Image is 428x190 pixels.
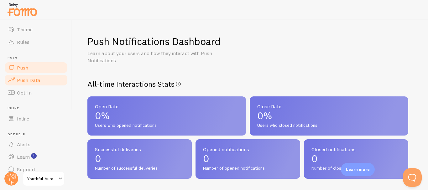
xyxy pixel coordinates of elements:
p: 0% [95,111,238,121]
span: Number of opened notifications [203,166,292,171]
span: Open Rate [95,104,238,109]
span: Support [17,166,35,172]
p: Learn about your users and how they interact with Push Notifications [87,50,238,64]
a: Push [4,61,68,74]
p: 0 [95,154,184,164]
a: Youthful Aura [23,171,65,186]
span: Alerts [17,141,30,147]
p: 0 [311,154,401,164]
p: Learn more [346,167,370,172]
span: Users who opened notifications [95,123,238,128]
h1: Push Notifications Dashboard [87,35,221,48]
span: Opened notifications [203,147,292,152]
span: Inline [17,116,29,122]
span: Push Data [17,77,40,83]
a: Alerts [4,138,68,151]
span: Theme [17,26,33,33]
span: Push [8,56,68,60]
span: Close Rate [257,104,401,109]
span: Number of closed notifications [311,166,401,171]
span: Rules [17,39,29,45]
span: Inline [8,106,68,110]
span: Number of successful deliveries [95,166,184,171]
span: Closed notifications [311,147,401,152]
a: Opt-In [4,86,68,99]
a: Push Data [4,74,68,86]
img: fomo-relay-logo-orange.svg [7,2,38,18]
a: Inline [4,112,68,125]
iframe: Help Scout Beacon - Open [403,168,422,187]
a: Rules [4,36,68,48]
p: 0% [257,111,401,121]
h2: All-time Interactions Stats [87,79,408,89]
span: Push [17,64,28,71]
a: Support [4,163,68,176]
span: Learn [17,154,30,160]
span: Opt-In [17,90,32,96]
span: Youthful Aura [27,175,57,182]
a: Theme [4,23,68,36]
span: Get Help [8,132,68,136]
span: Successful deliveries [95,147,184,152]
span: Users who closed notifications [257,123,401,128]
div: Learn more [341,163,375,176]
svg: <p>Watch New Feature Tutorials!</p> [31,153,37,159]
a: Learn [4,151,68,163]
p: 0 [203,154,292,164]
